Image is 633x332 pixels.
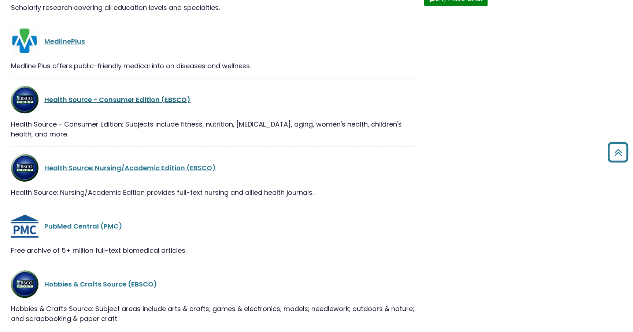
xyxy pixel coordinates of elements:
div: Medline Plus offers public-friendly medical info on diseases and wellness. [11,61,415,71]
a: Back to Top [605,145,631,159]
a: Health Source: Nursing/Academic Edition (EBSCO) [44,163,216,172]
div: Hobbies & Crafts Source: Subject areas include arts & crafts; games & electronics; models; needle... [11,304,415,324]
a: MedlinePlus [44,37,85,46]
a: PubMed Central (PMC) [44,222,122,231]
div: Free archive of 5+ million full-text biomedical articles. [11,245,415,255]
div: Health Source: Nursing/Academic Edition provides full-text nursing and allied health journals. [11,187,415,197]
a: Health Source - Consumer Edition (EBSCO) [44,95,190,104]
a: Hobbies & Crafts Source (EBSCO) [44,280,157,289]
div: Scholarly research covering all education levels and specialties. [11,3,415,12]
div: Health Source - Consumer Edition: Subjects include fitness, nutrition, [MEDICAL_DATA], aging, wom... [11,119,415,139]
